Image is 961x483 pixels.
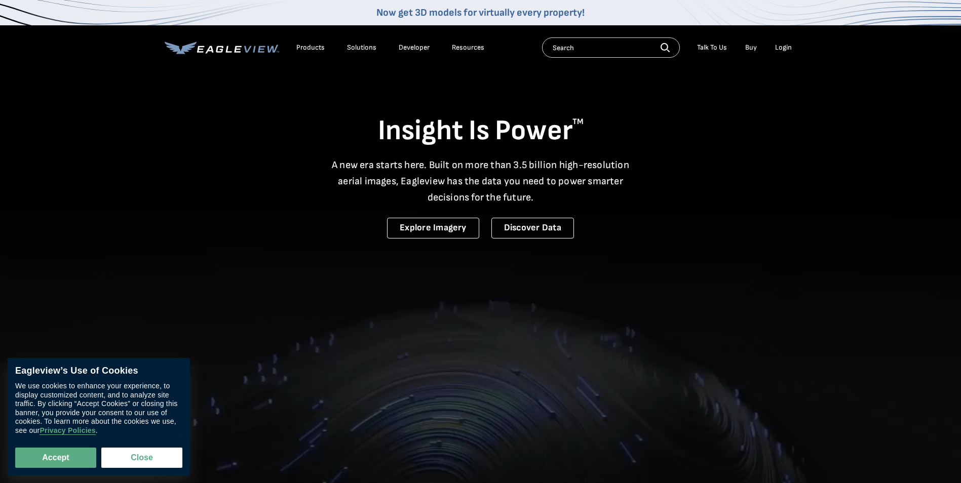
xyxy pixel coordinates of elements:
p: A new era starts here. Built on more than 3.5 billion high-resolution aerial images, Eagleview ha... [326,157,636,206]
div: Solutions [347,43,376,52]
div: We use cookies to enhance your experience, to display customized content, and to analyze site tra... [15,382,182,435]
button: Accept [15,448,96,468]
a: Privacy Policies [40,426,95,435]
input: Search [542,37,680,58]
div: Eagleview’s Use of Cookies [15,366,182,377]
a: Now get 3D models for virtually every property! [376,7,585,19]
a: Explore Imagery [387,218,479,238]
div: Talk To Us [697,43,727,52]
div: Resources [452,43,484,52]
div: Login [775,43,792,52]
button: Close [101,448,182,468]
div: Products [296,43,325,52]
h1: Insight Is Power [165,113,797,149]
a: Buy [745,43,757,52]
a: Discover Data [491,218,574,238]
sup: TM [572,117,584,127]
a: Developer [399,43,430,52]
